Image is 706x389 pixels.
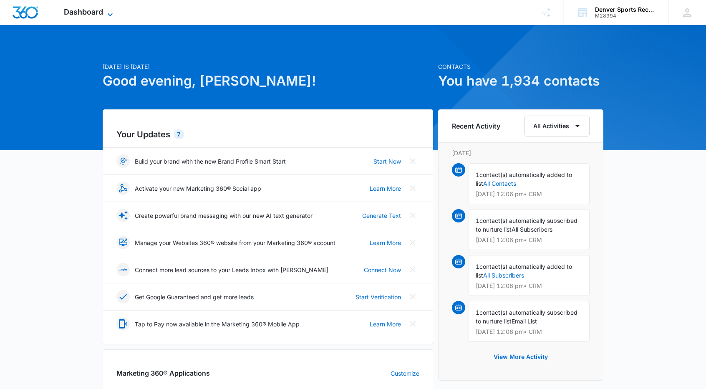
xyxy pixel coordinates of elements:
span: contact(s) automatically subscribed to nurture list [476,217,577,233]
p: Get Google Guaranteed and get more leads [135,293,254,301]
button: All Activities [524,116,590,136]
a: Generate Text [362,211,401,220]
p: [DATE] 12:06 pm • CRM [476,237,582,243]
h6: Recent Activity [452,121,500,131]
div: account name [595,6,656,13]
a: Learn More [370,320,401,328]
p: Create powerful brand messaging with our new AI text generator [135,211,313,220]
a: Customize [391,369,419,378]
h1: Good evening, [PERSON_NAME]! [103,71,433,91]
p: Contacts [438,62,603,71]
span: Email List [512,318,537,325]
p: [DATE] 12:06 pm • CRM [476,329,582,335]
p: Tap to Pay now available in the Marketing 360® Mobile App [135,320,300,328]
h2: Your Updates [116,128,419,141]
span: contact(s) automatically added to list [476,171,572,187]
p: Manage your Websites 360® website from your Marketing 360® account [135,238,335,247]
button: Close [406,263,419,276]
p: Build your brand with the new Brand Profile Smart Start [135,157,286,166]
a: Connect Now [364,265,401,274]
div: 7 [174,129,184,139]
span: 1 [476,217,479,224]
a: Start Now [373,157,401,166]
p: [DATE] [452,149,590,157]
a: All Contacts [483,180,516,187]
span: 1 [476,171,479,178]
p: [DATE] is [DATE] [103,62,433,71]
a: Learn More [370,184,401,193]
a: All Subscribers [483,272,524,279]
a: Learn More [370,238,401,247]
button: Close [406,290,419,303]
span: contact(s) automatically added to list [476,263,572,279]
span: 1 [476,263,479,270]
button: Close [406,182,419,195]
button: Close [406,209,419,222]
span: contact(s) automatically subscribed to nurture list [476,309,577,325]
h2: Marketing 360® Applications [116,368,210,378]
span: All Subscribers [512,226,552,233]
p: [DATE] 12:06 pm • CRM [476,191,582,197]
p: [DATE] 12:06 pm • CRM [476,283,582,289]
div: account id [595,13,656,19]
button: Close [406,236,419,249]
span: Dashboard [64,8,103,16]
p: Connect more lead sources to your Leads Inbox with [PERSON_NAME] [135,265,328,274]
button: View More Activity [485,347,556,367]
button: Close [406,154,419,168]
a: Start Verification [356,293,401,301]
p: Activate your new Marketing 360® Social app [135,184,261,193]
button: Close [406,317,419,331]
h1: You have 1,934 contacts [438,71,603,91]
span: 1 [476,309,479,316]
